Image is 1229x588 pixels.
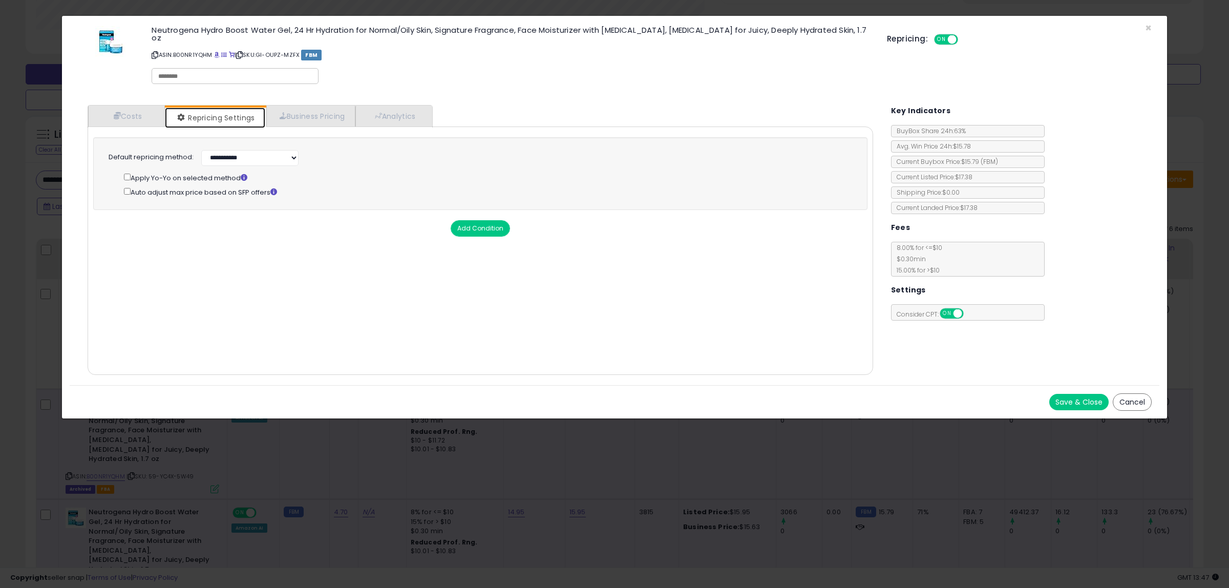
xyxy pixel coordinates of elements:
[957,35,973,44] span: OFF
[892,255,926,263] span: $0.30 min
[891,284,926,297] h5: Settings
[1145,20,1152,35] span: ×
[109,153,194,162] label: Default repricing method:
[221,51,227,59] a: All offer listings
[124,172,847,183] div: Apply Yo-Yo on selected method
[124,186,847,198] div: Auto adjust max price based on SFP offers
[892,127,966,135] span: BuyBox Share 24h: 63%
[892,173,972,181] span: Current Listed Price: $17.38
[892,203,978,212] span: Current Landed Price: $17.38
[961,157,998,166] span: $15.79
[891,221,910,234] h5: Fees
[88,106,165,127] a: Costs
[892,310,977,319] span: Consider CPT:
[451,220,510,237] button: Add Condition
[962,309,978,318] span: OFF
[892,243,942,275] span: 8.00 % for <= $10
[355,106,431,127] a: Analytics
[152,47,872,63] p: ASIN: B00NR1YQHM | SKU: GI-OUPZ-MZFX
[892,142,971,151] span: Avg. Win Price 24h: $15.78
[981,157,998,166] span: ( FBM )
[891,104,951,117] h5: Key Indicators
[935,35,948,44] span: ON
[1113,393,1152,411] button: Cancel
[941,309,953,318] span: ON
[152,26,872,41] h3: Neutrogena Hydro Boost Water Gel, 24 Hr Hydration for Normal/Oily Skin, Signature Fragrance, Face...
[892,157,998,166] span: Current Buybox Price:
[892,188,960,197] span: Shipping Price: $0.00
[95,26,126,57] img: 41e8asrbWRL._SL60_.jpg
[892,266,940,275] span: 15.00 % for > $10
[887,35,928,43] h5: Repricing:
[1049,394,1109,410] button: Save & Close
[214,51,220,59] a: BuyBox page
[266,106,356,127] a: Business Pricing
[229,51,235,59] a: Your listing only
[165,108,265,128] a: Repricing Settings
[301,50,322,60] span: FBM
